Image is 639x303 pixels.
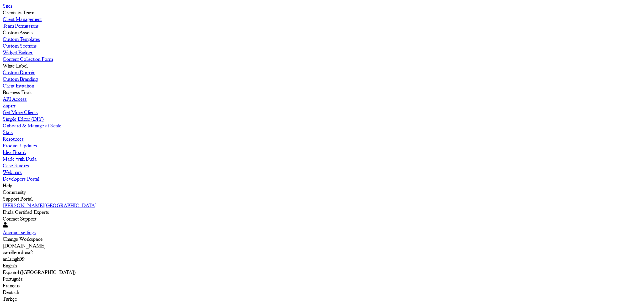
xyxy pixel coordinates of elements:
label: Custom Branding [3,76,38,82]
label: Get More Clients [3,109,38,115]
label: Support Portal [3,196,32,202]
div: Türkçe [3,296,636,302]
label: Zapier [3,102,16,109]
label: Custom Sections [3,43,37,49]
label: Change Workspace [3,236,43,242]
label: Widget Builder [3,49,33,56]
div: camilleorduna2 [3,249,636,256]
label: Help [3,182,12,189]
div: Deutsch [3,289,636,296]
label: Business Tools [3,89,32,95]
label: Client Management [3,16,42,22]
div: Português [3,276,636,282]
label: Idea Board [3,149,26,155]
label: Custom Assets [3,29,33,36]
label: Custom Domain [3,69,35,76]
label: Resources [3,136,24,142]
div: Español ([GEOGRAPHIC_DATA]) [3,269,636,276]
label: White Label [3,63,27,69]
label: Account settings [3,229,36,235]
label: Developers Portal [3,176,39,182]
label: API Access [3,96,27,102]
label: Stats [3,129,13,135]
label: Onboard & Manage at Scale [3,122,61,129]
label: Sites [3,3,12,9]
label: Case Studies [3,162,29,169]
label: Team Permissions [3,23,39,29]
label: Duda Certified Experts [3,209,49,215]
label: Contact Support [3,216,36,222]
label: Made with Duda [3,156,37,162]
label: Content Collection Form [3,56,53,62]
div: Français [3,282,636,289]
label: Client Invitation [3,82,34,89]
label: Simple Editor (DIY) [3,116,44,122]
label: Product Updates [3,142,37,149]
label: Clients & Team [3,9,34,16]
label: [PERSON_NAME][GEOGRAPHIC_DATA] [3,202,97,209]
label: Community [3,189,26,195]
div: anilsingh09 [3,256,636,262]
iframe: Duda-gen Chat Button Frame [604,268,639,303]
div: [DOMAIN_NAME] [3,242,636,249]
label: Webinars [3,169,22,175]
label: Custom Templates [3,36,40,42]
label: English [3,262,17,269]
a: Resources [3,136,636,142]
